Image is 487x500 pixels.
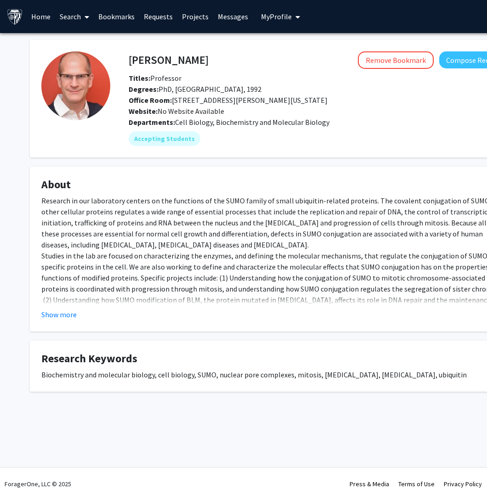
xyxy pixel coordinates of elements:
[41,309,77,320] button: Show more
[129,84,261,94] span: PhD, [GEOGRAPHIC_DATA], 1992
[444,480,482,488] a: Privacy Policy
[398,480,435,488] a: Terms of Use
[213,0,253,33] a: Messages
[129,107,224,116] span: No Website Available
[94,0,139,33] a: Bookmarks
[129,107,158,116] b: Website:
[139,0,177,33] a: Requests
[129,96,172,105] b: Office Room:
[129,96,328,105] span: [STREET_ADDRESS][PERSON_NAME][US_STATE]
[129,84,159,94] b: Degrees:
[177,0,213,33] a: Projects
[129,118,175,127] b: Departments:
[5,468,71,500] div: ForagerOne, LLC © 2025
[175,118,329,127] span: Cell Biology, Biochemistry and Molecular Biology
[358,51,434,69] button: Remove Bookmark
[129,131,200,146] mat-chip: Accepting Students
[129,73,181,83] span: Professor
[7,9,23,25] img: Johns Hopkins University Logo
[41,51,110,120] img: Profile Picture
[261,12,292,21] span: My Profile
[350,480,389,488] a: Press & Media
[448,459,480,493] iframe: Chat
[129,73,150,83] b: Titles:
[55,0,94,33] a: Search
[129,51,209,68] h4: [PERSON_NAME]
[27,0,55,33] a: Home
